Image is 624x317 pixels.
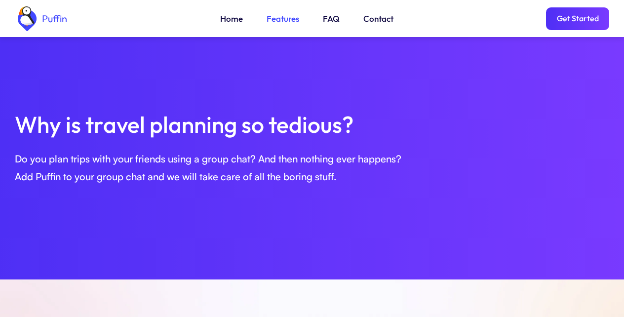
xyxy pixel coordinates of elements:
[267,12,299,25] a: Features
[220,12,243,25] a: Home
[546,7,609,30] a: Get Started
[15,6,67,31] a: home
[15,109,609,140] h2: Why is travel planning so tedious?
[363,12,393,25] a: Contact
[15,150,609,186] div: Do you plan trips with your friends using a group chat? And then nothing ever happens? Add Puffin...
[323,12,340,25] a: FAQ
[39,14,67,24] div: Puffin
